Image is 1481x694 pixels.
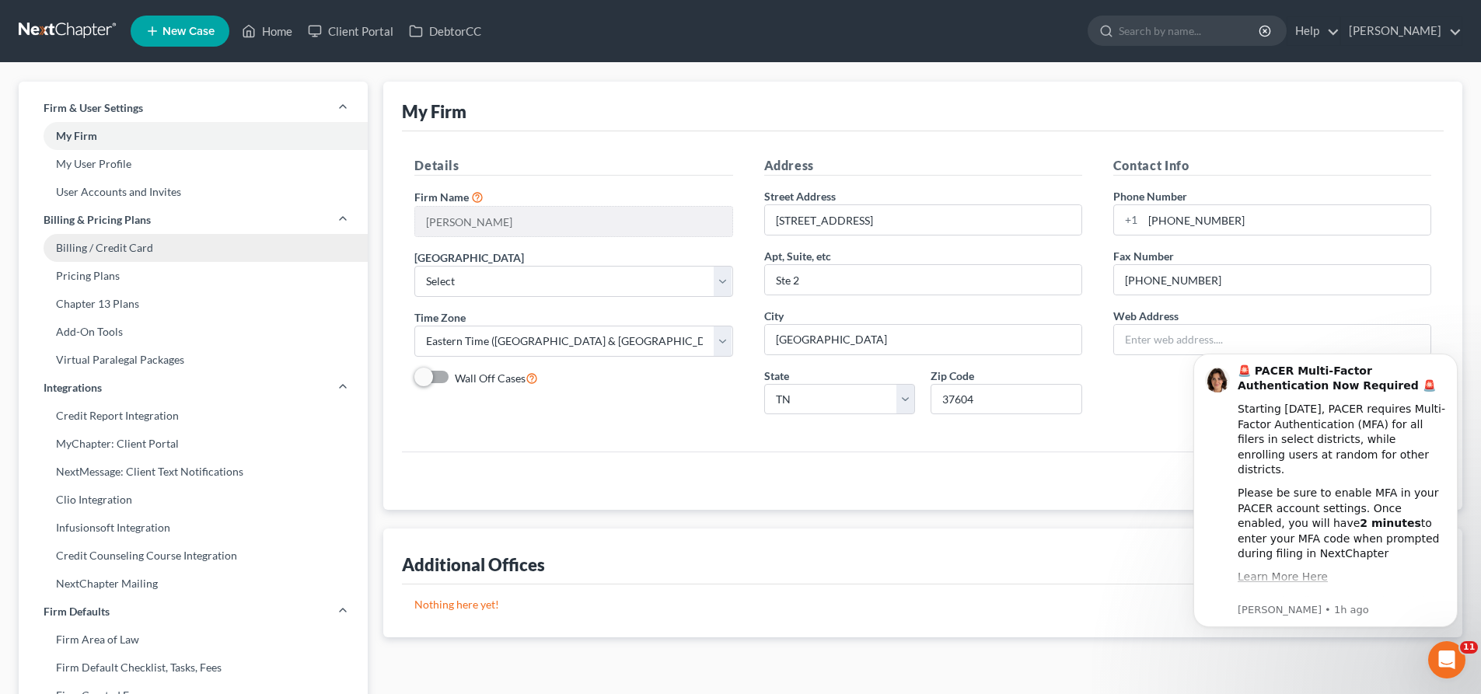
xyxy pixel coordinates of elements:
a: Help [1287,17,1340,45]
a: NextMessage: Client Text Notifications [19,458,368,486]
a: Billing & Pricing Plans [19,206,368,234]
a: MyChapter: Client Portal [19,430,368,458]
a: Virtual Paralegal Packages [19,346,368,374]
span: 11 [1460,641,1478,654]
a: Client Portal [300,17,401,45]
input: Enter city... [765,325,1081,354]
input: Enter phone... [1143,205,1430,235]
input: (optional) [765,265,1081,295]
span: New Case [162,26,215,37]
a: Firm Defaults [19,598,368,626]
a: Firm Default Checklist, Tasks, Fees [19,654,368,682]
a: [PERSON_NAME] [1341,17,1462,45]
label: Fax Number [1113,248,1174,264]
label: Time Zone [414,309,466,326]
a: Add-On Tools [19,318,368,346]
h5: Address [764,156,1082,176]
iframe: Intercom live chat [1428,641,1465,678]
label: State [764,368,789,384]
label: City [764,308,784,324]
span: Billing & Pricing Plans [44,212,151,228]
a: Home [234,17,300,45]
a: Chapter 13 Plans [19,290,368,318]
a: DebtorCC [401,17,489,45]
a: My Firm [19,122,368,150]
p: Nothing here yet! [414,597,1431,612]
input: Enter name... [415,207,732,236]
span: Integrations [44,380,102,396]
a: Firm & User Settings [19,94,368,122]
label: Apt, Suite, etc [764,248,831,264]
label: Street Address [764,188,836,204]
a: NextChapter Mailing [19,570,368,598]
span: Wall Off Cases [455,371,526,385]
label: Zip Code [931,368,974,384]
a: Credit Counseling Course Integration [19,542,368,570]
a: Pricing Plans [19,262,368,290]
a: User Accounts and Invites [19,178,368,206]
input: Enter fax... [1114,265,1430,295]
label: [GEOGRAPHIC_DATA] [414,249,524,266]
h5: Details [414,156,732,176]
span: Firm Defaults [44,604,110,619]
a: Firm Area of Law [19,626,368,654]
span: Firm & User Settings [44,100,143,116]
label: Web Address [1113,308,1179,324]
label: Phone Number [1113,188,1187,204]
a: Billing / Credit Card [19,234,368,262]
div: +1 [1114,205,1143,235]
input: XXXXX [931,384,1082,415]
input: Enter web address.... [1114,325,1430,354]
input: Enter address... [765,205,1081,235]
div: My Firm [402,100,466,123]
iframe: Intercom notifications message [1170,330,1481,652]
span: Firm Name [414,190,469,204]
input: Search by name... [1119,16,1261,45]
a: Clio Integration [19,486,368,514]
div: Additional Offices [402,553,545,576]
h5: Contact Info [1113,156,1431,176]
a: Credit Report Integration [19,402,368,430]
a: My User Profile [19,150,368,178]
a: Integrations [19,374,368,402]
a: Infusionsoft Integration [19,514,368,542]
